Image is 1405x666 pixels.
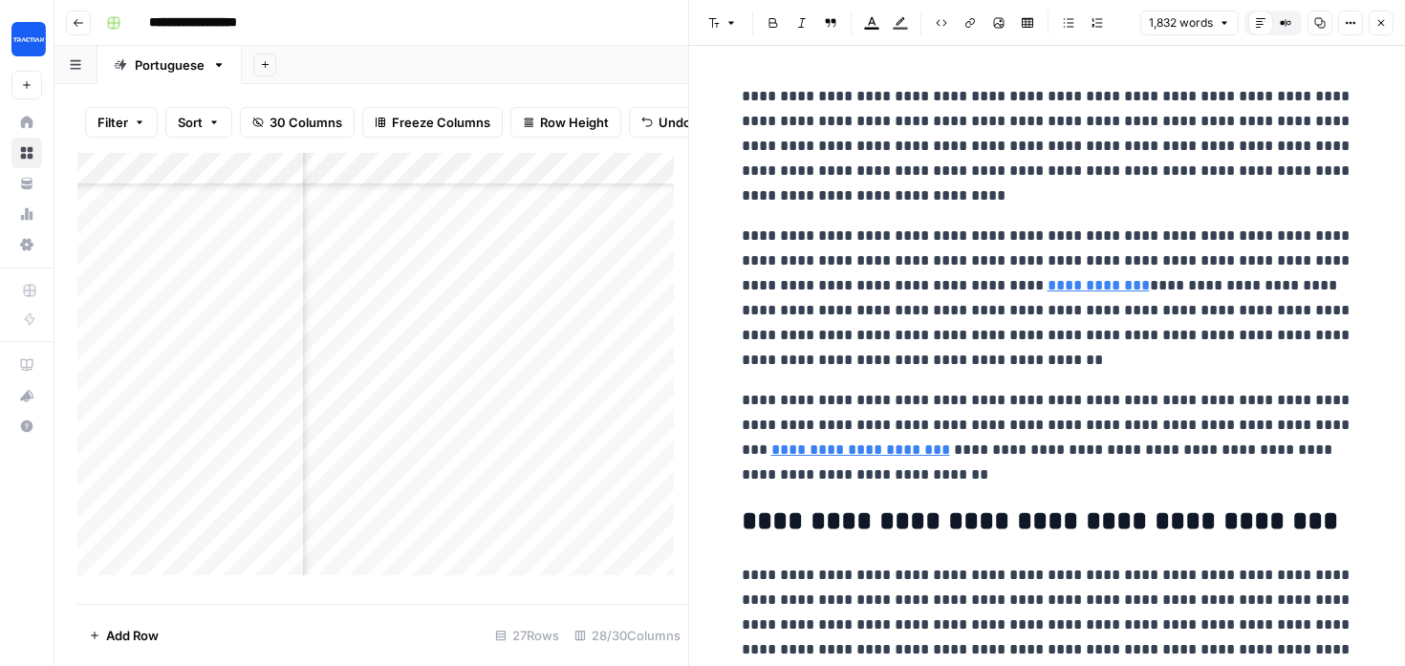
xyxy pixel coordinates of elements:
a: Your Data [11,168,42,199]
a: Browse [11,138,42,168]
span: Row Height [540,113,609,132]
a: Usage [11,199,42,229]
a: AirOps Academy [11,350,42,380]
button: Sort [165,107,232,138]
button: Filter [85,107,158,138]
button: 1,832 words [1140,11,1239,35]
span: Undo [659,113,691,132]
button: Undo [629,107,703,138]
button: What's new? [11,380,42,411]
span: 30 Columns [270,113,342,132]
span: Add Row [106,626,159,645]
button: Add Row [77,620,170,651]
img: Tractian Logo [11,22,46,56]
button: Freeze Columns [362,107,503,138]
div: 28/30 Columns [567,620,688,651]
span: Freeze Columns [392,113,490,132]
button: 30 Columns [240,107,355,138]
span: Sort [178,113,203,132]
div: Portuguese [135,55,205,75]
span: Filter [97,113,128,132]
a: Settings [11,229,42,260]
button: Row Height [510,107,621,138]
button: Workspace: Tractian [11,15,42,63]
a: Home [11,107,42,138]
button: Help + Support [11,411,42,441]
span: 1,832 words [1149,14,1213,32]
a: Portuguese [97,46,242,84]
div: 27 Rows [487,620,567,651]
div: What's new? [12,381,41,410]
